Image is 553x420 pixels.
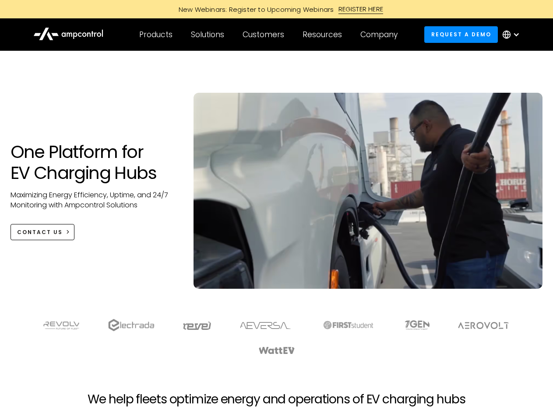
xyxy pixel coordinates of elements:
[360,30,398,39] div: Company
[424,26,498,42] a: Request a demo
[303,30,342,39] div: Resources
[243,30,284,39] div: Customers
[191,30,224,39] div: Solutions
[80,4,474,14] a: New Webinars: Register to Upcoming WebinarsREGISTER HERE
[88,392,465,407] h2: We help fleets optimize energy and operations of EV charging hubs
[108,319,154,331] img: electrada logo
[170,5,338,14] div: New Webinars: Register to Upcoming Webinars
[11,224,75,240] a: CONTACT US
[17,228,63,236] div: CONTACT US
[139,30,173,39] div: Products
[11,190,176,210] p: Maximizing Energy Efficiency, Uptime, and 24/7 Monitoring with Ampcontrol Solutions
[11,141,176,183] h1: One Platform for EV Charging Hubs
[338,4,384,14] div: REGISTER HERE
[258,347,295,354] img: WattEV logo
[458,322,510,329] img: Aerovolt Logo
